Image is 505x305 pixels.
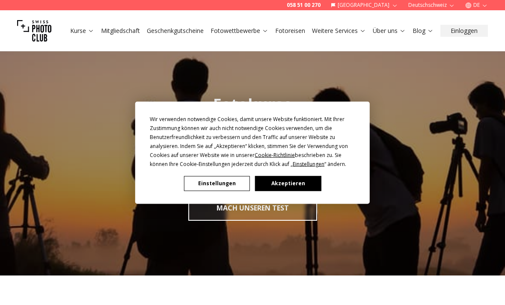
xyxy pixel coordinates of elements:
[293,160,324,167] span: Einstellungen
[255,176,321,191] button: Akzeptieren
[135,101,370,204] div: Cookie Consent Prompt
[150,114,355,168] div: Wir verwenden notwendige Cookies, damit unsere Website funktioniert. Mit Ihrer Zustimmung können ...
[255,151,295,158] span: Cookie-Richtlinie
[184,176,250,191] button: Einstellungen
